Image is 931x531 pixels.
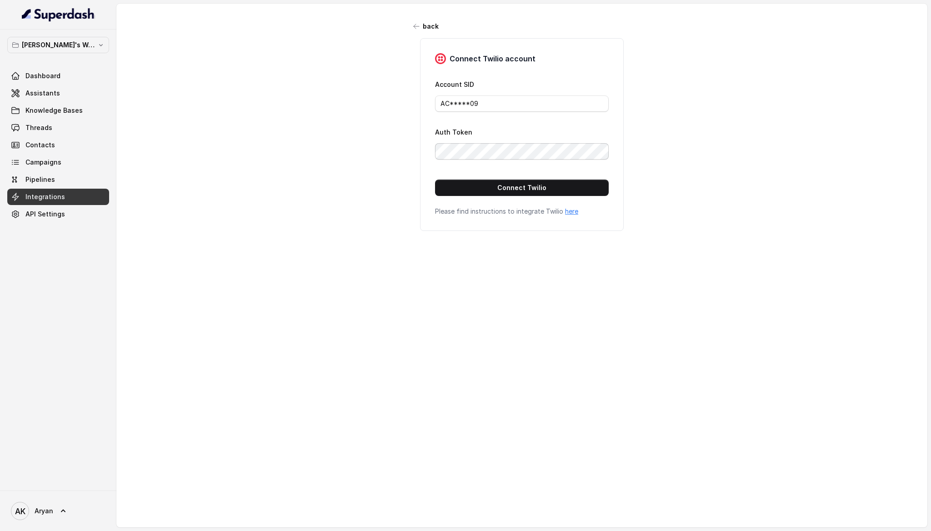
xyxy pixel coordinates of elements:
[7,154,109,170] a: Campaigns
[7,102,109,119] a: Knowledge Bases
[435,128,472,136] label: Auth Token
[25,71,60,80] span: Dashboard
[25,158,61,167] span: Campaigns
[435,53,446,64] img: twilio.7c09a4f4c219fa09ad352260b0a8157b.svg
[25,106,83,115] span: Knowledge Bases
[7,206,109,222] a: API Settings
[7,120,109,136] a: Threads
[25,192,65,201] span: Integrations
[35,506,53,516] span: Aryan
[15,506,25,516] text: AK
[7,137,109,153] a: Contacts
[22,40,95,50] p: [PERSON_NAME]'s Workspace
[435,207,609,216] p: Please find instructions to integrate Twilio
[7,37,109,53] button: [PERSON_NAME]'s Workspace
[25,89,60,98] span: Assistants
[25,210,65,219] span: API Settings
[7,171,109,188] a: Pipelines
[22,7,95,22] img: light.svg
[565,207,578,215] a: here
[450,53,536,64] h3: Connect Twilio account
[7,498,109,524] a: Aryan
[25,175,55,184] span: Pipelines
[408,18,444,35] button: back
[25,140,55,150] span: Contacts
[25,123,52,132] span: Threads
[7,189,109,205] a: Integrations
[7,68,109,84] a: Dashboard
[7,85,109,101] a: Assistants
[435,80,474,88] label: Account SID
[435,180,609,196] button: Connect Twilio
